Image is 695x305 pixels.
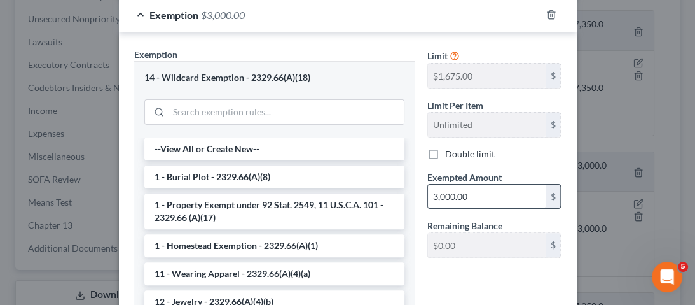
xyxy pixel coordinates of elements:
[144,262,404,285] li: 11 - Wearing Apparel - 2329.66(A)(4)(a)
[201,9,245,21] span: $3,000.00
[427,172,502,183] span: Exempted Amount
[144,72,404,84] div: 14 - Wildcard Exemption - 2329.66(A)(18)
[678,262,688,272] span: 5
[134,49,177,60] span: Exemption
[445,148,495,160] label: Double limit
[427,50,448,61] span: Limit
[652,262,682,292] iframe: Intercom live chat
[427,219,502,232] label: Remaining Balance
[169,100,404,124] input: Search exemption rules...
[428,113,546,137] input: --
[144,138,404,160] li: --View All or Create New--
[428,185,546,209] input: 0.00
[144,234,404,257] li: 1 - Homestead Exemption - 2329.66(A)(1)
[149,9,198,21] span: Exemption
[546,185,561,209] div: $
[546,64,561,88] div: $
[428,233,546,257] input: --
[144,194,404,229] li: 1 - Property Exempt under 92 Stat. 2549, 11 U.S.C.A. 101 - 2329.66 (A)(17)
[546,113,561,137] div: $
[144,166,404,188] li: 1 - Burial Plot - 2329.66(A)(8)
[546,233,561,257] div: $
[428,64,546,88] input: --
[427,99,483,112] label: Limit Per Item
